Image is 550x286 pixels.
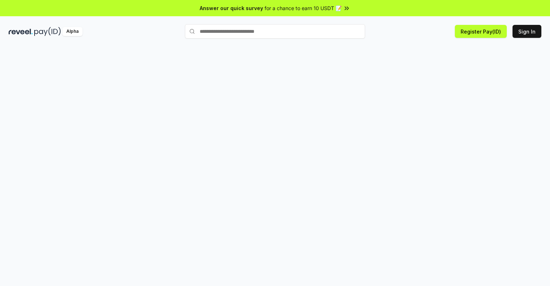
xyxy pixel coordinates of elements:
[455,25,507,38] button: Register Pay(ID)
[513,25,541,38] button: Sign In
[200,4,263,12] span: Answer our quick survey
[9,27,33,36] img: reveel_dark
[34,27,61,36] img: pay_id
[265,4,342,12] span: for a chance to earn 10 USDT 📝
[62,27,83,36] div: Alpha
